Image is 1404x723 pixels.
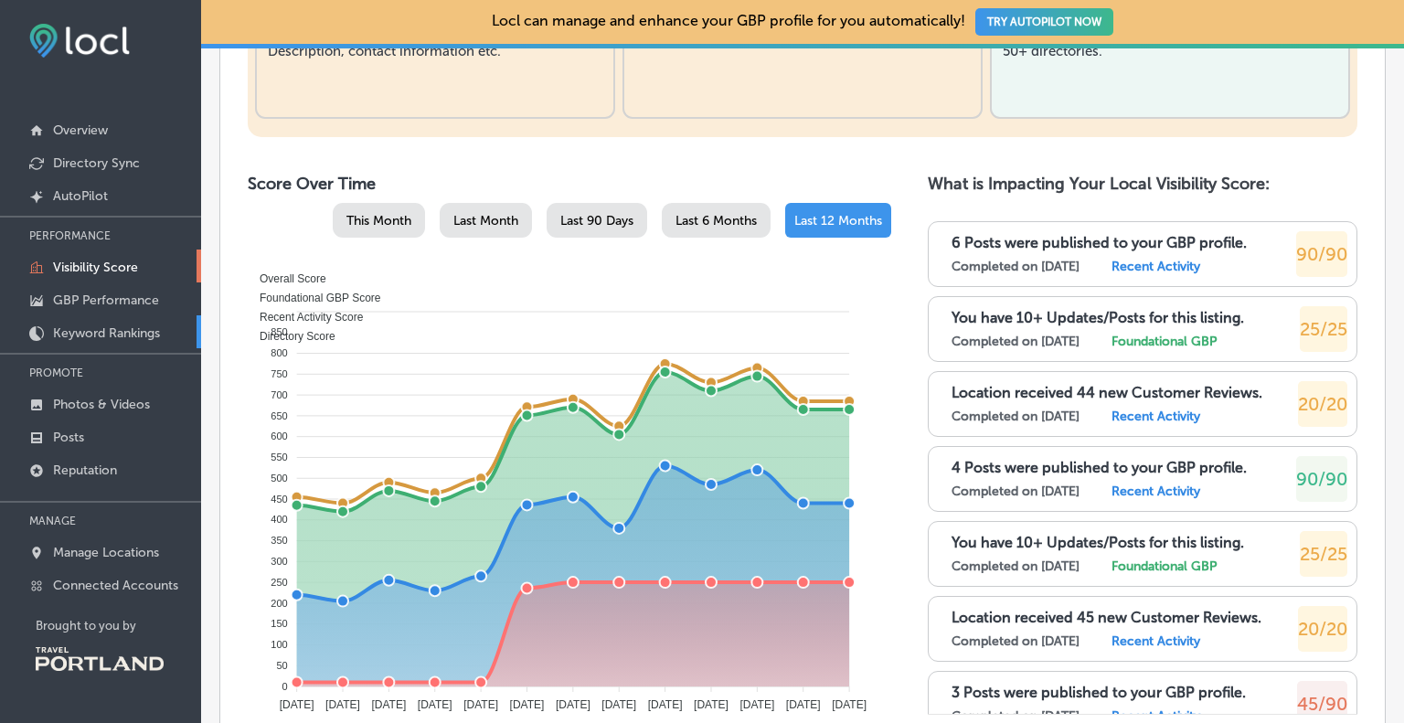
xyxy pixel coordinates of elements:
[53,122,108,138] p: Overview
[276,660,287,671] tspan: 50
[952,459,1247,476] p: 4 Posts were published to your GBP profile.
[952,484,1080,499] label: Completed on [DATE]
[560,213,633,229] span: Last 90 Days
[952,259,1080,274] label: Completed on [DATE]
[786,698,821,711] tspan: [DATE]
[1111,334,1217,349] label: Foundational GBP
[1111,259,1200,274] label: Recent Activity
[248,174,891,194] h2: Score Over Time
[952,309,1244,326] p: You have 10+ Updates/Posts for this listing.
[1003,10,1337,101] div: Score based on number of directories enrolled versus not enrolled and consistency of data across ...
[1298,618,1347,640] span: 20/20
[271,639,287,650] tspan: 100
[36,619,201,633] p: Brought to you by
[739,698,774,711] tspan: [DATE]
[975,8,1113,36] button: TRY AUTOPILOT NOW
[832,698,867,711] tspan: [DATE]
[268,10,602,101] div: Score based on Connected Google Business Profile and information with in GBP such as Name, Descri...
[271,410,287,421] tspan: 650
[271,347,287,358] tspan: 800
[53,463,117,478] p: Reputation
[694,698,729,711] tspan: [DATE]
[1111,633,1200,649] label: Recent Activity
[952,234,1247,251] p: 6 Posts were published to your GBP profile.
[1300,543,1347,565] span: 25/25
[952,684,1246,701] p: 3 Posts were published to your GBP profile.
[1300,318,1347,340] span: 25/25
[952,609,1261,626] p: Location received 45 new Customer Reviews.
[635,10,970,101] div: Based on of your Google Business Profile .
[1298,393,1347,415] span: 20/20
[53,260,138,275] p: Visibility Score
[271,473,287,484] tspan: 500
[53,430,84,445] p: Posts
[271,577,287,588] tspan: 250
[53,545,159,560] p: Manage Locations
[53,188,108,204] p: AutoPilot
[53,292,159,308] p: GBP Performance
[246,311,363,324] span: Recent Activity Score
[648,698,683,711] tspan: [DATE]
[463,698,498,711] tspan: [DATE]
[371,698,406,711] tspan: [DATE]
[271,368,287,379] tspan: 750
[1296,468,1347,490] span: 90/90
[1111,484,1200,499] label: Recent Activity
[794,213,882,229] span: Last 12 Months
[1111,558,1217,574] label: Foundational GBP
[325,698,360,711] tspan: [DATE]
[952,384,1262,401] p: Location received 44 new Customer Reviews.
[271,431,287,441] tspan: 600
[271,494,287,505] tspan: 450
[1111,409,1200,424] label: Recent Activity
[271,514,287,525] tspan: 400
[271,452,287,463] tspan: 550
[1297,693,1347,715] span: 45/90
[36,647,164,671] img: Travel Portland
[53,397,150,412] p: Photos & Videos
[271,618,287,629] tspan: 150
[453,213,518,229] span: Last Month
[418,698,452,711] tspan: [DATE]
[346,213,411,229] span: This Month
[53,155,140,171] p: Directory Sync
[952,633,1080,649] label: Completed on [DATE]
[952,334,1080,349] label: Completed on [DATE]
[53,578,178,593] p: Connected Accounts
[1296,243,1347,265] span: 90/90
[928,174,1357,194] h2: What is Impacting Your Local Visibility Score:
[601,698,636,711] tspan: [DATE]
[510,698,545,711] tspan: [DATE]
[280,698,314,711] tspan: [DATE]
[271,535,287,546] tspan: 350
[556,698,590,711] tspan: [DATE]
[952,409,1080,424] label: Completed on [DATE]
[246,272,326,285] span: Overall Score
[675,213,757,229] span: Last 6 Months
[271,556,287,567] tspan: 300
[29,24,130,58] img: fda3e92497d09a02dc62c9cd864e3231.png
[271,389,287,400] tspan: 700
[271,326,287,337] tspan: 850
[952,534,1244,551] p: You have 10+ Updates/Posts for this listing.
[271,598,287,609] tspan: 200
[53,325,160,341] p: Keyword Rankings
[246,292,381,304] span: Foundational GBP Score
[246,330,335,343] span: Directory Score
[952,558,1080,574] label: Completed on [DATE]
[282,681,288,692] tspan: 0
